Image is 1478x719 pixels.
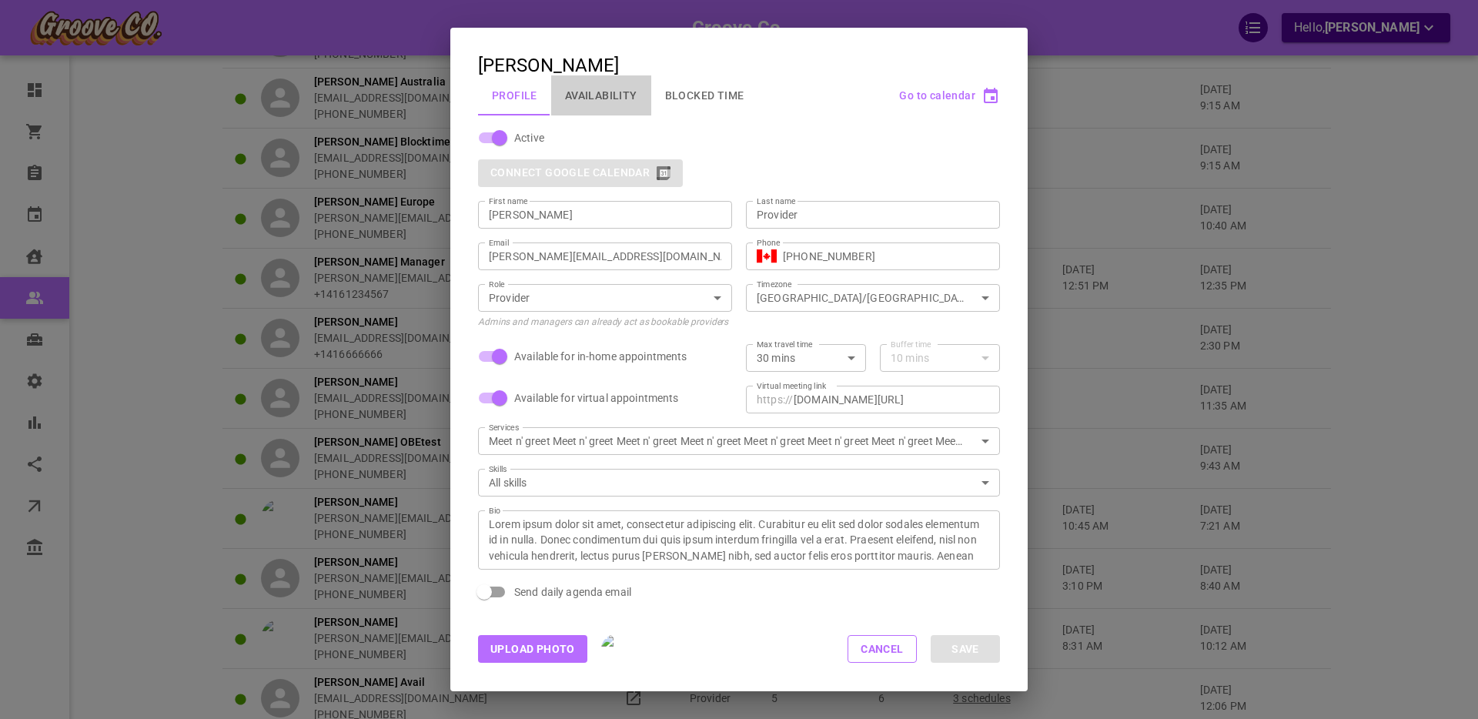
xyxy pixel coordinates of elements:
div: All skills [489,475,989,490]
button: Upload Photo [478,635,587,663]
span: Active [514,130,544,145]
label: Skills [489,463,507,475]
input: +1 (702) 123-4567 [783,249,989,264]
label: Services [489,422,519,433]
button: Profile [478,75,551,115]
p: https:// [757,392,793,407]
span: Admins and managers can already act as bookable providers [478,316,728,327]
label: Bio [489,505,500,517]
label: Virtual meeting link [757,380,826,392]
label: Buffer time [891,339,931,350]
span: Available for in-home appointments [514,349,687,364]
div: Meet n' greet Meet n' greet Meet n' greet Meet n' greet Meet n' greet Meet n' greet Meet n' greet... [489,433,989,449]
div: Provider [489,290,721,306]
button: Open [975,287,996,309]
label: Role [489,279,505,290]
button: Availability [551,75,651,115]
div: [PERSON_NAME] [478,55,619,75]
label: Timezone [757,279,792,290]
label: Email [489,237,509,249]
div: 10 mins [891,350,989,366]
button: Select country [757,245,777,268]
span: Go to calendar [899,89,975,102]
label: Max travel time [757,339,813,350]
button: Blocked Time [651,75,758,115]
img: User [601,634,630,664]
label: First name [489,196,527,207]
span: Send daily agenda email [514,584,631,600]
div: 30 mins [757,350,855,366]
span: Available for virtual appointments [514,390,678,406]
label: Phone [757,237,781,249]
label: Last name [757,196,795,207]
div: You cannot connect another user's Google Calendar [478,159,683,187]
button: Cancel [848,635,917,663]
button: Go to calendar [899,90,1000,101]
